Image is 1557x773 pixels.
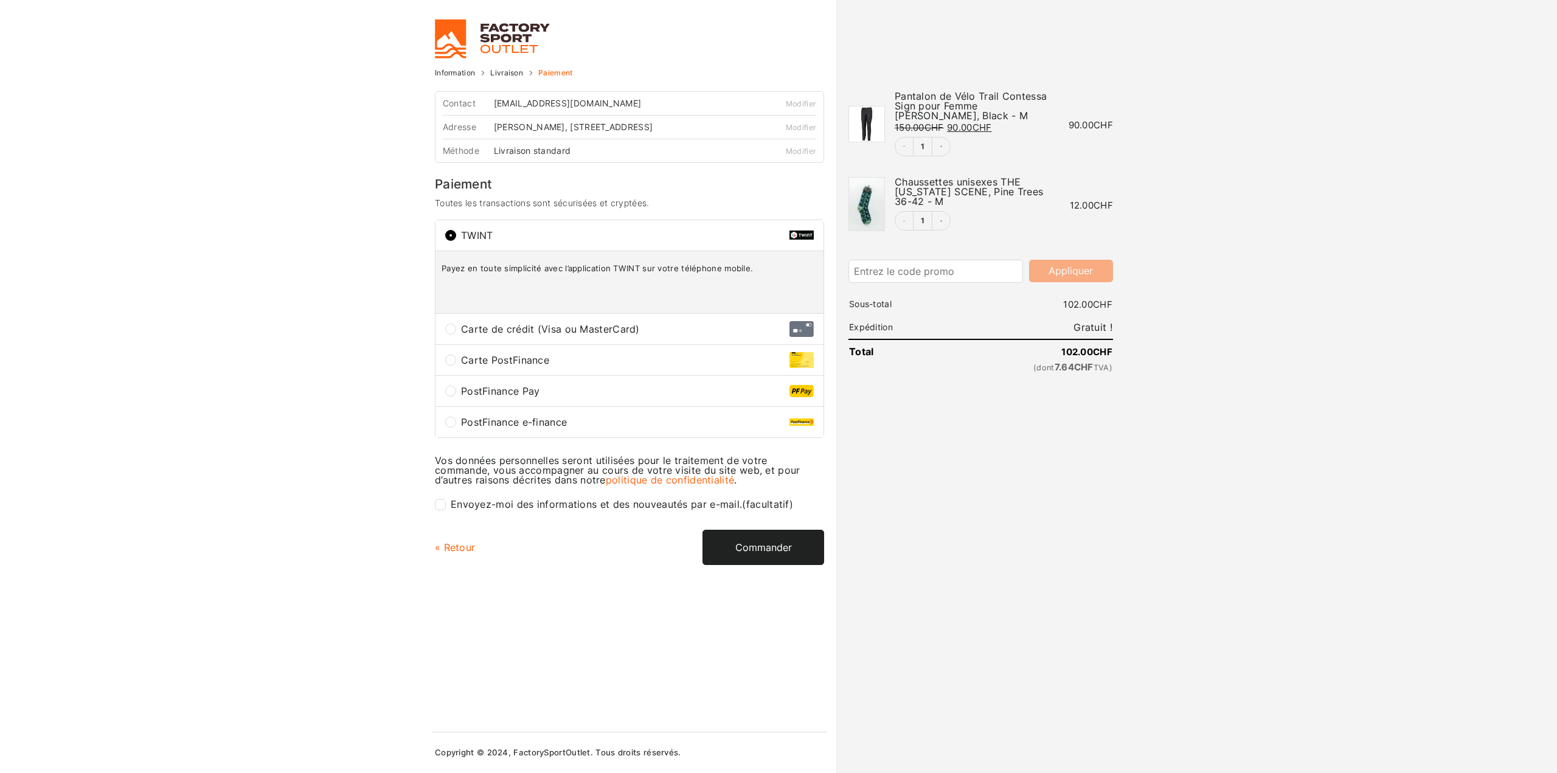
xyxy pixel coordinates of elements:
[1029,260,1113,282] button: Appliquer
[932,137,950,156] button: Incrément
[435,499,793,510] label: Envoyez-moi des informations et des nouveautés par e-mail.
[435,541,475,553] a: « Retour
[606,474,734,486] a: politique de confidentialité
[435,749,824,757] p: Copyright © 2024, FactorySportOutlet. Tous droits réservés.
[914,143,932,150] a: Modifier
[1055,361,1094,373] span: 7.64
[789,418,814,425] img: PostFinance e-finance
[789,385,814,397] img: PostFinance Pay
[848,322,937,332] th: Expédition
[435,199,824,207] h4: Toutes les transactions sont sécurisées et cryptées.
[442,263,817,274] p: Payez en toute simplicité avec l’application TWINT sur votre téléphone mobile.
[702,530,824,565] button: Commander
[932,212,950,230] button: Incrément
[895,176,1043,207] span: Chaussettes unisexes THE [US_STATE] SCENE, Pine Trees 36-42 - M
[461,386,789,396] span: PostFinance Pay
[538,69,572,77] a: Paiement
[848,260,1023,283] input: Entrez le code promo
[742,498,793,510] span: (facultatif)
[435,456,824,485] p: Vos données personnelles seront utilisées pour le traitement de votre commande, vous accompagner ...
[789,231,814,240] img: TWINT
[1061,346,1112,358] bdi: 102.00
[973,122,992,133] span: CHF
[461,355,789,365] span: Carte PostFinance
[895,137,914,156] button: Décrémentation
[789,352,814,367] img: Carte PostFinance
[895,90,1047,122] span: Pantalon de Vélo Trail Contessa Sign pour Femme [PERSON_NAME], Black - M
[1069,119,1113,131] bdi: 90.00
[848,346,937,357] th: Total
[443,99,494,108] div: Contact
[786,147,816,156] a: Modifier
[1093,346,1112,358] span: CHF
[786,99,816,108] a: Modifier
[937,362,1112,372] small: (dont TVA)
[461,231,789,240] span: TWINT
[914,217,932,224] a: Modifier
[1070,199,1113,211] bdi: 12.00
[786,123,816,132] a: Modifier
[1063,299,1112,310] bdi: 102.00
[924,122,944,133] span: CHF
[1093,299,1112,310] span: CHF
[443,147,494,155] div: Méthode
[494,123,661,131] div: [PERSON_NAME], [STREET_ADDRESS]
[895,122,944,133] bdi: 150.00
[435,178,824,191] h3: Paiement
[490,69,523,77] a: Livraison
[494,99,650,108] div: [EMAIL_ADDRESS][DOMAIN_NAME]
[848,299,937,309] th: Sous-total
[947,122,991,133] bdi: 90.00
[1074,361,1094,373] span: CHF
[461,417,789,427] span: PostFinance e-finance
[1094,199,1113,211] span: CHF
[494,147,579,155] div: Livraison standard
[435,69,475,77] a: Information
[789,321,814,337] img: Carte de crédit (Visa ou MasterCard)
[937,322,1113,333] td: Gratuit !
[435,499,446,510] input: Envoyez-moi des informations et des nouveautés par e-mail.(facultatif)
[895,212,914,230] button: Décrémentation
[1094,119,1113,131] span: CHF
[461,324,789,334] span: Carte de crédit (Visa ou MasterCard)
[443,123,494,131] div: Adresse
